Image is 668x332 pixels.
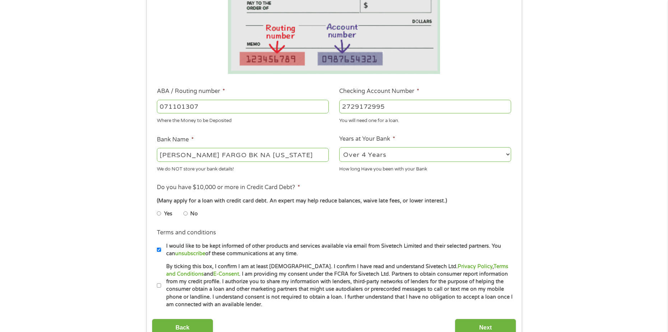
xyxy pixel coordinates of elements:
[157,184,300,191] label: Do you have $10,000 or more in Credit Card Debt?
[157,100,329,113] input: 263177916
[339,163,511,173] div: How long Have you been with your Bank
[157,136,194,144] label: Bank Name
[175,251,205,257] a: unsubscribe
[157,229,216,237] label: Terms and conditions
[339,100,511,113] input: 345634636
[157,88,225,95] label: ABA / Routing number
[157,115,329,125] div: Where the Money to be Deposited
[213,271,239,277] a: E-Consent
[339,88,419,95] label: Checking Account Number
[164,210,172,218] label: Yes
[339,135,395,143] label: Years at Your Bank
[157,197,511,205] div: (Many apply for a loan with credit card debt. An expert may help reduce balances, waive late fees...
[458,263,492,270] a: Privacy Policy
[157,163,329,173] div: We do NOT store your bank details!
[161,242,513,258] label: I would like to be kept informed of other products and services available via email from Sivetech...
[190,210,198,218] label: No
[161,263,513,309] label: By ticking this box, I confirm I am at least [DEMOGRAPHIC_DATA]. I confirm I have read and unders...
[166,263,508,277] a: Terms and Conditions
[339,115,511,125] div: You will need one for a loan.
